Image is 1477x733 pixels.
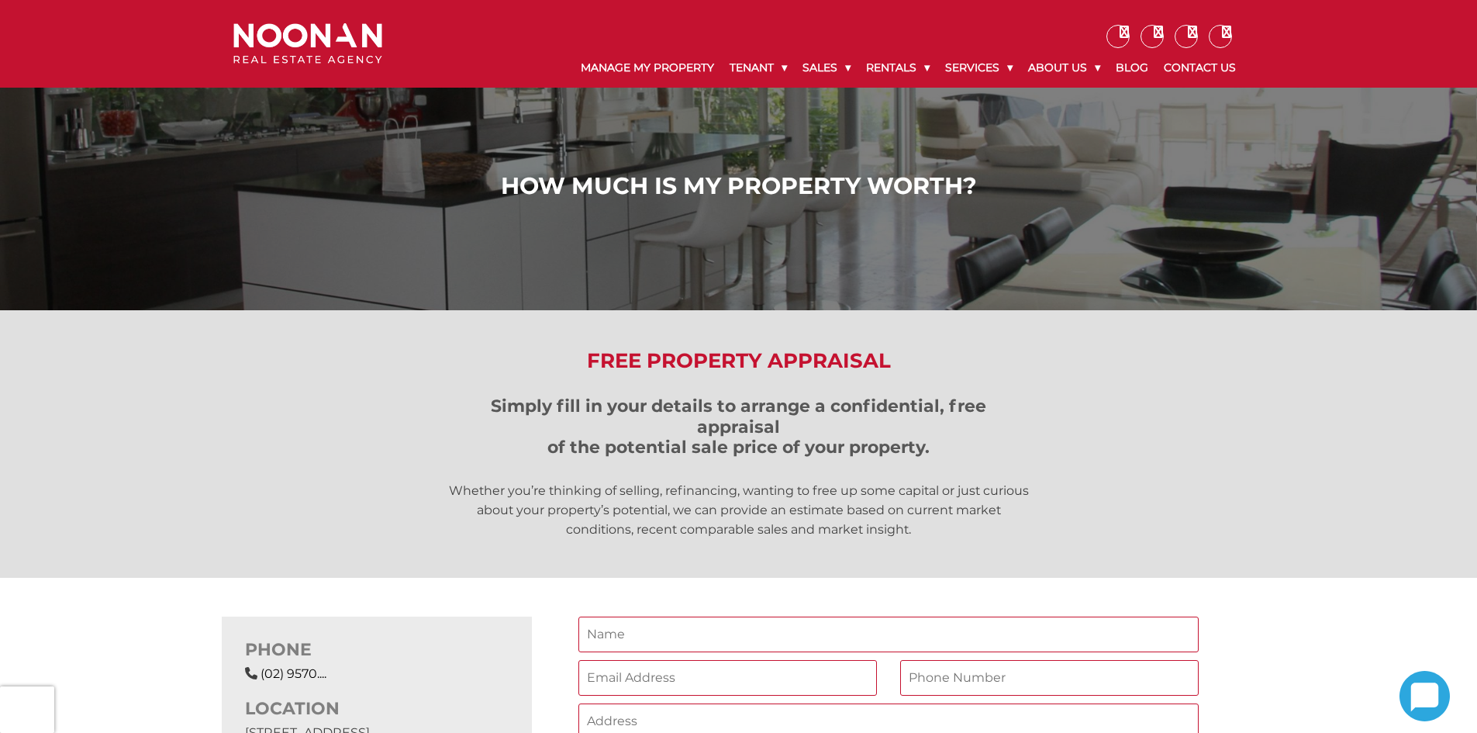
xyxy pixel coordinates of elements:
[900,660,1199,696] input: Phone Number
[722,48,795,88] a: Tenant
[245,640,509,660] h3: PHONE
[448,396,1030,458] h3: Simply fill in your details to arrange a confidential, free appraisal of the potential sale price...
[937,48,1020,88] a: Services
[222,349,1255,373] h2: Free Property Appraisal
[261,666,326,681] span: (02) 9570....
[245,699,509,719] h3: LOCATION
[578,617,1199,652] input: Name
[261,666,326,681] a: Click to reveal phone number
[858,48,937,88] a: Rentals
[578,660,877,696] input: Email Address
[237,172,1240,200] h1: How Much is My Property Worth?
[448,481,1030,539] p: Whether you’re thinking of selling, refinancing, wanting to free up some capital or just curious ...
[1108,48,1156,88] a: Blog
[795,48,858,88] a: Sales
[1020,48,1108,88] a: About Us
[1156,48,1244,88] a: Contact Us
[233,23,382,64] img: Noonan Real Estate Agency
[573,48,722,88] a: Manage My Property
